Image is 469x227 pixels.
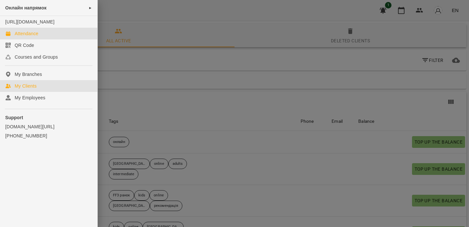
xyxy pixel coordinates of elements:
[15,42,34,49] div: QR Code
[5,114,92,121] p: Support
[5,19,54,24] a: [URL][DOMAIN_NAME]
[15,54,58,60] div: Courses and Groups
[15,71,42,78] div: My Branches
[15,30,38,37] div: Attendance
[15,94,45,101] div: My Employees
[15,83,36,89] div: My Clients
[89,5,92,10] span: ►
[5,5,47,10] span: Онлайн напрямок
[5,123,92,130] a: [DOMAIN_NAME][URL]
[5,133,92,139] a: [PHONE_NUMBER]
